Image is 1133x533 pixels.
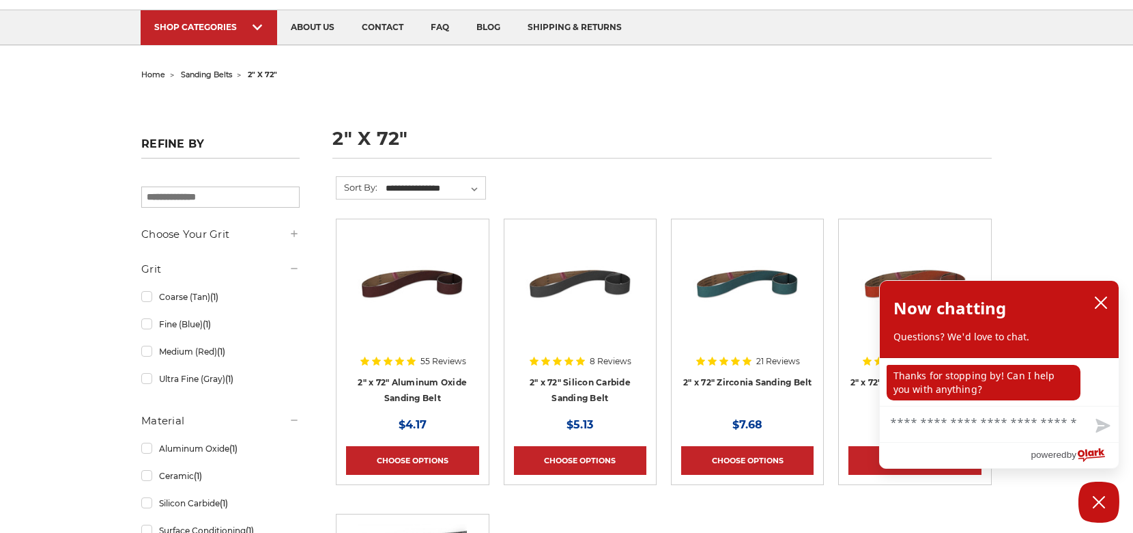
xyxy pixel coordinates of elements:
[566,418,593,431] span: $5.13
[210,292,218,302] span: (1)
[880,358,1119,406] div: chat
[220,498,228,508] span: (1)
[229,443,238,454] span: (1)
[893,295,1006,322] h2: Now chatting
[277,10,348,45] a: about us
[848,446,981,475] a: Choose Options
[141,437,300,461] a: Aluminum Oxide
[683,377,812,387] a: 2" x 72" Zirconia Sanding Belt
[1078,482,1119,523] button: Close Chatbox
[358,377,467,403] a: 2" x 72" Aluminum Oxide Sanding Belt
[879,280,1119,469] div: olark chatbox
[141,413,300,429] h5: Material
[141,261,300,277] h5: Grit
[463,10,514,45] a: blog
[693,229,802,338] img: 2" x 72" Zirconia Pipe Sanding Belt
[1031,443,1119,468] a: Powered by Olark
[681,446,814,475] a: Choose Options
[248,70,277,79] span: 2" x 72"
[332,129,992,159] h1: 2" x 72"
[346,446,478,475] a: Choose Options
[756,357,800,366] span: 21 Reviews
[217,346,225,357] span: (1)
[141,340,300,364] a: Medium (Red)
[203,319,211,329] span: (1)
[346,229,478,361] a: 2" x 72" Aluminum Oxide Pipe Sanding Belt
[384,178,485,199] select: Sort By:
[420,357,466,366] span: 55 Reviews
[732,418,762,431] span: $7.68
[141,491,300,515] a: Silicon Carbide
[848,229,981,361] a: 2" x 72" Ceramic Pipe Sanding Belt
[514,229,646,361] a: 2" x 72" Silicon Carbide File Belt
[893,330,1105,344] p: Questions? We'd love to chat.
[141,285,300,309] a: Coarse (Tan)
[1067,446,1076,463] span: by
[154,22,263,32] div: SHOP CATEGORIES
[861,229,970,338] img: 2" x 72" Ceramic Pipe Sanding Belt
[530,377,631,403] a: 2" x 72" Silicon Carbide Sanding Belt
[850,377,980,387] a: 2" x 72" Ceramic Sanding Belt
[336,177,377,197] label: Sort By:
[181,70,232,79] a: sanding belts
[225,374,233,384] span: (1)
[514,446,646,475] a: Choose Options
[141,137,300,159] h5: Refine by
[348,10,417,45] a: contact
[1090,292,1112,313] button: close chatbox
[141,226,300,243] h5: Choose Your Grit
[1031,446,1066,463] span: powered
[1085,411,1119,442] button: Send message
[141,367,300,391] a: Ultra Fine (Gray)
[526,229,635,338] img: 2" x 72" Silicon Carbide File Belt
[590,357,631,366] span: 8 Reviews
[887,365,1080,400] p: Thanks for stopping by! Can I help you with anything?
[141,312,300,336] a: Fine (Blue)
[141,70,165,79] a: home
[417,10,463,45] a: faq
[399,418,427,431] span: $4.17
[358,229,467,338] img: 2" x 72" Aluminum Oxide Pipe Sanding Belt
[194,471,202,481] span: (1)
[514,10,635,45] a: shipping & returns
[141,464,300,488] a: Ceramic
[681,229,814,361] a: 2" x 72" Zirconia Pipe Sanding Belt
